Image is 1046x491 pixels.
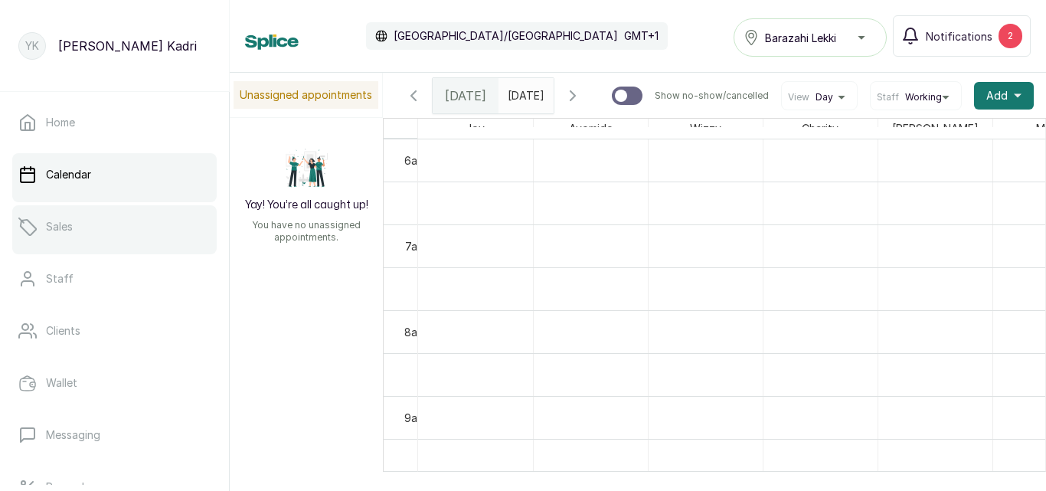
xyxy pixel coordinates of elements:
[25,38,39,54] p: YK
[816,91,833,103] span: Day
[402,238,429,254] div: 7am
[788,91,851,103] button: ViewDay
[788,91,809,103] span: View
[877,91,955,103] button: StaffWorking
[889,119,982,138] span: [PERSON_NAME]
[433,78,498,113] div: [DATE]
[245,198,368,213] h2: Yay! You’re all caught up!
[401,324,429,340] div: 8am
[799,119,842,138] span: Charity
[877,91,899,103] span: Staff
[58,37,197,55] p: [PERSON_NAME] Kadri
[734,18,887,57] button: Barazahi Lekki
[893,15,1031,57] button: Notifications2
[926,28,992,44] span: Notifications
[401,410,429,426] div: 9am
[46,323,80,339] p: Clients
[401,152,429,169] div: 6am
[445,87,486,105] span: [DATE]
[566,119,616,138] span: Ayomide
[12,101,217,144] a: Home
[46,375,77,391] p: Wallet
[974,82,1034,110] button: Add
[687,119,724,138] span: Wizzy
[624,28,659,44] p: GMT+1
[234,81,378,109] p: Unassigned appointments
[46,427,100,443] p: Messaging
[46,271,74,286] p: Staff
[999,24,1022,48] div: 2
[12,257,217,300] a: Staff
[12,309,217,352] a: Clients
[12,362,217,404] a: Wallet
[239,219,374,244] p: You have no unassigned appointments.
[655,90,769,102] p: Show no-show/cancelled
[905,91,942,103] span: Working
[12,414,217,457] a: Messaging
[46,167,91,182] p: Calendar
[46,219,73,234] p: Sales
[12,205,217,248] a: Sales
[12,153,217,196] a: Calendar
[46,115,75,130] p: Home
[765,30,836,46] span: Barazahi Lekki
[986,88,1008,103] span: Add
[394,28,618,44] p: [GEOGRAPHIC_DATA]/[GEOGRAPHIC_DATA]
[463,119,488,138] span: Joy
